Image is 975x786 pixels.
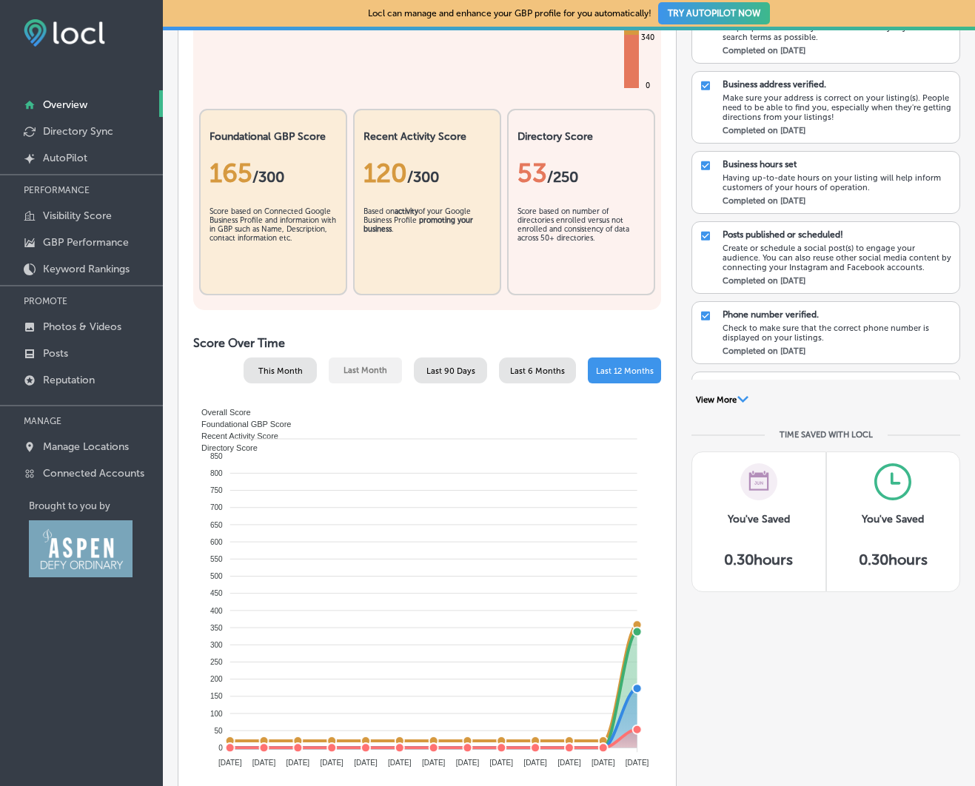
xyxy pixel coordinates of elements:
tspan: 150 [210,692,223,700]
tspan: 750 [210,486,223,494]
p: Posts [43,347,68,360]
div: Based on of your Google Business Profile . [363,207,491,281]
tspan: 250 [210,658,223,666]
tspan: 0 [218,744,223,752]
label: Completed on [DATE] [723,126,805,135]
span: Last 6 Months [510,366,565,376]
tspan: [DATE] [523,759,547,767]
tspan: 650 [210,521,223,529]
tspan: [DATE] [456,759,480,767]
p: Posts published or scheduled! [723,229,843,240]
span: This Month [258,366,303,376]
p: Manage Locations [43,440,129,453]
p: Overview [43,98,87,111]
img: fda3e92497d09a02dc62c9cd864e3231.png [24,19,105,47]
tspan: 700 [210,503,223,511]
h2: Recent Activity Score [363,130,491,143]
div: Let people know what you do with as many keywords and search terms as possible. [723,23,952,42]
h3: You've Saved [728,513,790,525]
tspan: [DATE] [422,759,446,767]
h2: Directory Score [517,130,645,143]
span: Directory Score [190,443,258,452]
label: Completed on [DATE] [723,196,805,206]
tspan: [DATE] [287,759,310,767]
h2: Foundational GBP Score [210,130,337,143]
span: Last 12 Months [596,366,654,376]
tspan: [DATE] [626,759,649,767]
tspan: 200 [210,675,223,683]
h5: 0.30 hours [859,551,928,568]
span: /300 [407,168,439,186]
div: Having up-to-date hours on your listing will help inform customers of your hours of operation. [723,173,952,192]
tspan: [DATE] [252,759,276,767]
div: Create or schedule a social post(s) to engage your audience. You can also reuse other social medi... [723,243,952,272]
p: Business address verified. [723,79,826,90]
label: Completed on [DATE] [723,346,805,356]
p: Business hours set [723,159,797,169]
tspan: 350 [210,624,223,632]
div: Score based on number of directories enrolled versus not enrolled and consistency of data across ... [517,207,645,281]
img: Aspen [29,520,133,577]
tspan: 500 [210,572,223,580]
p: Keyword Rankings [43,263,130,275]
h5: 0.30 hours [724,551,793,568]
tspan: 450 [210,589,223,597]
p: Reputation [43,374,95,386]
tspan: 850 [210,452,223,460]
tspan: [DATE] [354,759,378,767]
p: Brought to you by [29,500,163,511]
h2: Score Over Time [193,336,661,350]
tspan: 800 [210,469,223,477]
tspan: [DATE] [490,759,514,767]
span: Recent Activity Score [190,431,278,440]
label: Completed on [DATE] [723,46,805,56]
tspan: [DATE] [557,759,581,767]
p: Directory Sync [43,125,113,138]
div: 53 [517,158,645,189]
div: 0 [643,80,653,92]
tspan: [DATE] [320,759,344,767]
h3: You've Saved [862,513,924,525]
p: Visibility Score [43,209,112,222]
div: 340 [638,32,657,44]
p: Connected Accounts [43,467,144,480]
div: TIME SAVED WITH LOCL [780,430,873,440]
span: Overall Score [190,408,251,417]
span: Last Month [344,366,387,375]
label: Completed on [DATE] [723,276,805,286]
p: AutoPilot [43,152,87,164]
div: Make sure your address is correct on your listing(s). People need to be able to find you, especia... [723,93,952,122]
tspan: 400 [210,607,223,615]
tspan: 100 [210,710,223,718]
div: 165 [210,158,337,189]
b: activity [395,207,418,216]
b: promoting your business [363,216,473,234]
button: TRY AUTOPILOT NOW [658,2,770,24]
tspan: [DATE] [388,759,412,767]
button: View More [691,394,753,408]
tspan: 300 [210,641,223,649]
span: Last 90 Days [426,366,475,376]
tspan: 550 [210,555,223,563]
tspan: [DATE] [218,759,242,767]
span: / 300 [252,168,284,186]
tspan: [DATE] [592,759,615,767]
tspan: 50 [215,727,224,735]
span: Foundational GBP Score [190,420,291,429]
div: Score based on Connected Google Business Profile and information with in GBP such as Name, Descri... [210,207,337,281]
p: GBP Performance [43,236,129,249]
div: Check to make sure that the correct phone number is displayed on your listings. [723,323,952,343]
p: Photos & Videos [43,320,121,333]
tspan: 600 [210,538,223,546]
div: 120 [363,158,491,189]
p: Phone number verified. [723,309,819,320]
span: /250 [547,168,578,186]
